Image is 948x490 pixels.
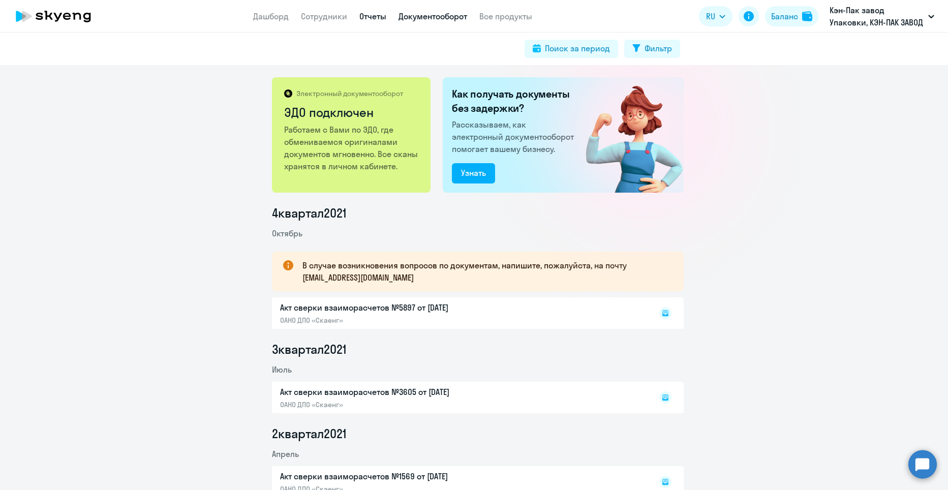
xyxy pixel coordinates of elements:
button: RU [699,6,732,26]
div: Узнать [461,167,486,179]
p: В случае возникновения вопросов по документам, напишите, пожалуйста, на почту [EMAIL_ADDRESS][DOM... [302,259,665,284]
a: Документооборот [399,11,467,21]
button: Узнать [452,163,495,183]
a: Все продукты [479,11,532,21]
p: Кэн-Пак завод Упаковки, КЭН-ПАК ЗАВОД УПАКОВКИ, ООО [830,4,924,28]
a: Отчеты [359,11,386,21]
a: Дашборд [253,11,289,21]
button: Балансbalance [765,6,818,26]
span: RU [706,10,715,22]
h2: ЭДО подключен [284,104,420,120]
div: Поиск за период [545,42,610,54]
div: Фильтр [645,42,672,54]
p: Рассказываем, как электронный документооборот помогает вашему бизнесу. [452,118,578,155]
span: Октябрь [272,228,302,238]
img: balance [802,11,812,21]
li: 2 квартал 2021 [272,425,684,442]
button: Фильтр [624,40,680,58]
span: Апрель [272,449,299,459]
span: Июль [272,364,292,375]
h2: Как получать документы без задержки? [452,87,578,115]
p: Электронный документооборот [296,89,403,98]
li: 4 квартал 2021 [272,205,684,221]
a: Сотрудники [301,11,347,21]
button: Кэн-Пак завод Упаковки, КЭН-ПАК ЗАВОД УПАКОВКИ, ООО [824,4,939,28]
p: Работаем с Вами по ЭДО, где обмениваемся оригиналами документов мгновенно. Все сканы хранятся в л... [284,124,420,172]
img: connected [569,77,684,193]
button: Поиск за период [525,40,618,58]
div: Баланс [771,10,798,22]
li: 3 квартал 2021 [272,341,684,357]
